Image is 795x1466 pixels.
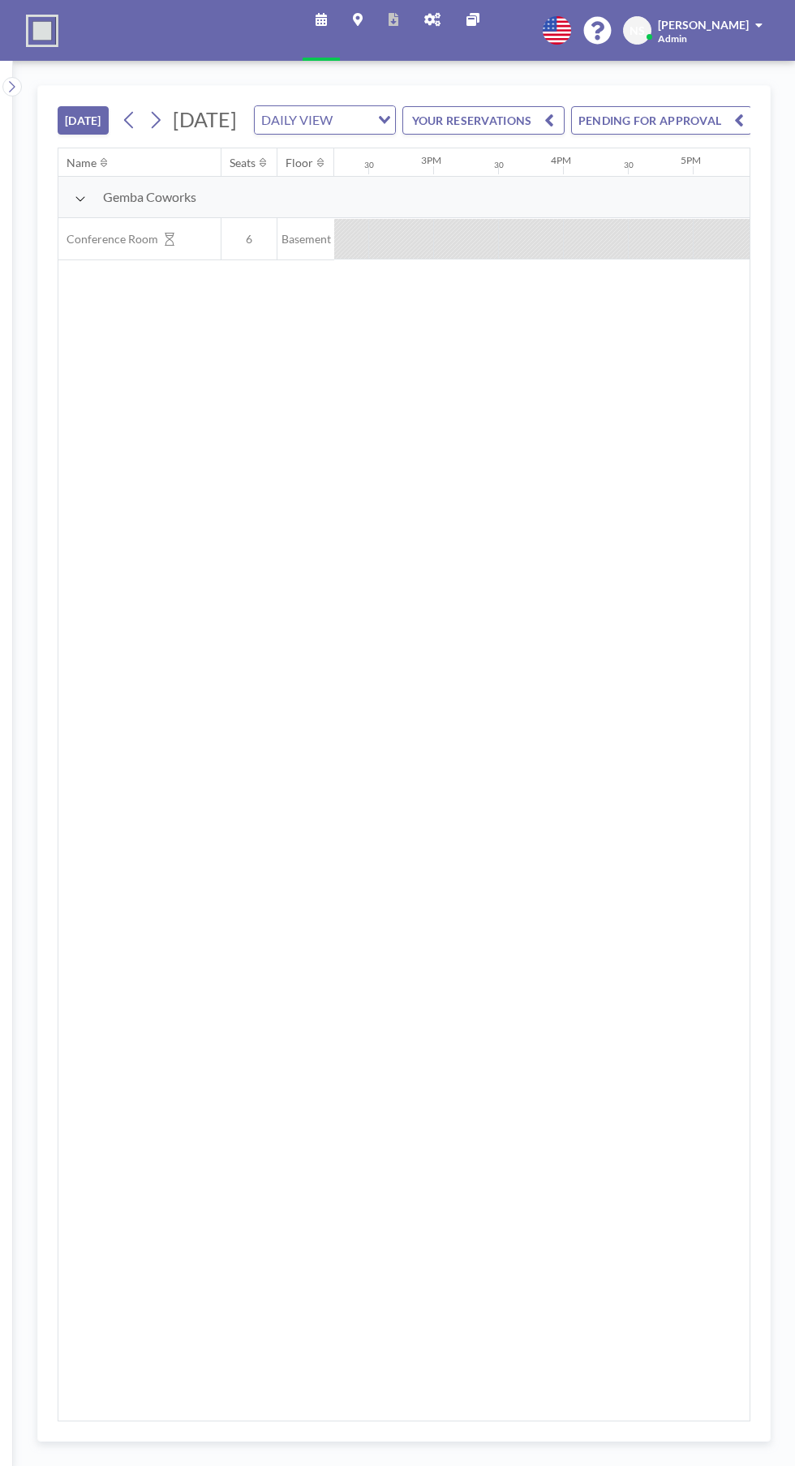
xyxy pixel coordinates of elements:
span: Basement [277,232,334,246]
div: 5PM [681,154,701,166]
button: PENDING FOR APPROVAL [571,106,752,135]
div: Search for option [255,106,395,134]
div: 30 [364,160,374,170]
div: Floor [286,156,313,170]
div: 30 [624,160,634,170]
div: 4PM [551,154,571,166]
img: organization-logo [26,15,58,47]
span: NS [630,24,645,38]
span: [DATE] [173,107,237,131]
div: 30 [494,160,504,170]
span: [PERSON_NAME] [658,18,749,32]
span: Gemba Coworks [103,189,196,205]
button: [DATE] [58,106,109,135]
span: DAILY VIEW [258,109,336,131]
input: Search for option [337,109,368,131]
div: Name [67,156,97,170]
span: 6 [221,232,277,246]
span: Admin [658,32,687,45]
button: YOUR RESERVATIONS [402,106,565,135]
div: 3PM [421,154,441,166]
div: Seats [230,156,256,170]
span: Conference Room [58,232,158,246]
